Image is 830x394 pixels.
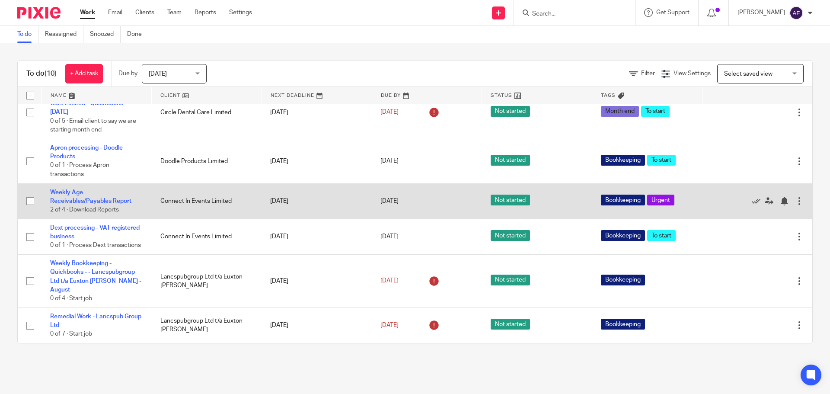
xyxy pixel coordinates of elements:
span: To start [647,155,676,166]
td: [DATE] [262,219,372,254]
span: Urgent [647,195,674,205]
span: Bookkeeping [601,230,645,241]
span: (10) [45,70,57,77]
span: Bookkeeping [601,275,645,285]
td: [DATE] [262,86,372,139]
span: Bookkeeping [601,319,645,330]
td: [DATE] [262,139,372,183]
span: [DATE] [380,278,399,284]
span: 2 of 4 · Download Reports [50,207,119,213]
span: Bookkeeping [601,195,645,205]
p: Due by [118,69,137,78]
span: Not started [491,230,530,241]
a: Clients [135,8,154,17]
a: Apron processing - Doodle Products [50,145,123,160]
a: Work [80,8,95,17]
span: Not started [491,106,530,117]
span: View Settings [674,70,711,77]
a: + Add task [65,64,103,83]
a: Weekly Bookkeeping - Quickbooks - - Lancspubgroup Ltd t/a Euxton [PERSON_NAME] - August [50,260,141,293]
td: Circle Dental Care Limited [152,86,262,139]
span: 0 of 1 · Process Apron transactions [50,163,109,178]
td: Connect In Events Limited [152,219,262,254]
a: Team [167,8,182,17]
a: Settings [229,8,252,17]
a: Email [108,8,122,17]
img: svg%3E [789,6,803,20]
img: Pixie [17,7,61,19]
span: [DATE] [149,71,167,77]
span: Not started [491,275,530,285]
a: To do [17,26,38,43]
span: Bookkeeping [601,155,645,166]
span: 0 of 4 · Start job [50,295,92,301]
span: Select saved view [724,71,773,77]
td: Doodle Products Limited [152,139,262,183]
a: Reassigned [45,26,83,43]
span: Not started [491,155,530,166]
span: 0 of 1 · Process Dext transactions [50,243,141,249]
span: Tags [601,93,616,98]
span: [DATE] [380,322,399,328]
input: Search [531,10,609,18]
a: Mark as done [752,197,765,205]
p: [PERSON_NAME] [737,8,785,17]
span: 0 of 5 · Email client to say we are starting month end [50,118,136,133]
span: [DATE] [380,109,399,115]
a: Weekly Age Receivables/Payables Report [50,189,131,204]
a: Done [127,26,148,43]
span: To start [647,230,676,241]
span: Not started [491,319,530,330]
span: Month end [601,106,639,117]
span: 0 of 7 · Start job [50,331,92,337]
td: Connect In Events Limited [152,183,262,219]
span: [DATE] [380,158,399,164]
td: Lancspubgroup Ltd t/a Euxton [PERSON_NAME] [152,308,262,343]
span: Not started [491,195,530,205]
a: Reports [195,8,216,17]
td: Lancspubgroup Ltd t/a Euxton [PERSON_NAME] [152,254,262,308]
a: Dext processing - VAT registered business [50,225,140,240]
a: Snoozed [90,26,121,43]
td: [DATE] [262,254,372,308]
span: Filter [641,70,655,77]
span: Get Support [656,10,690,16]
td: [DATE] [262,183,372,219]
span: To start [641,106,670,117]
span: [DATE] [380,198,399,204]
td: [DATE] [262,308,372,343]
h1: To do [26,69,57,78]
span: [DATE] [380,234,399,240]
a: Remedial Work - Lancspub Group Ltd [50,314,141,328]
